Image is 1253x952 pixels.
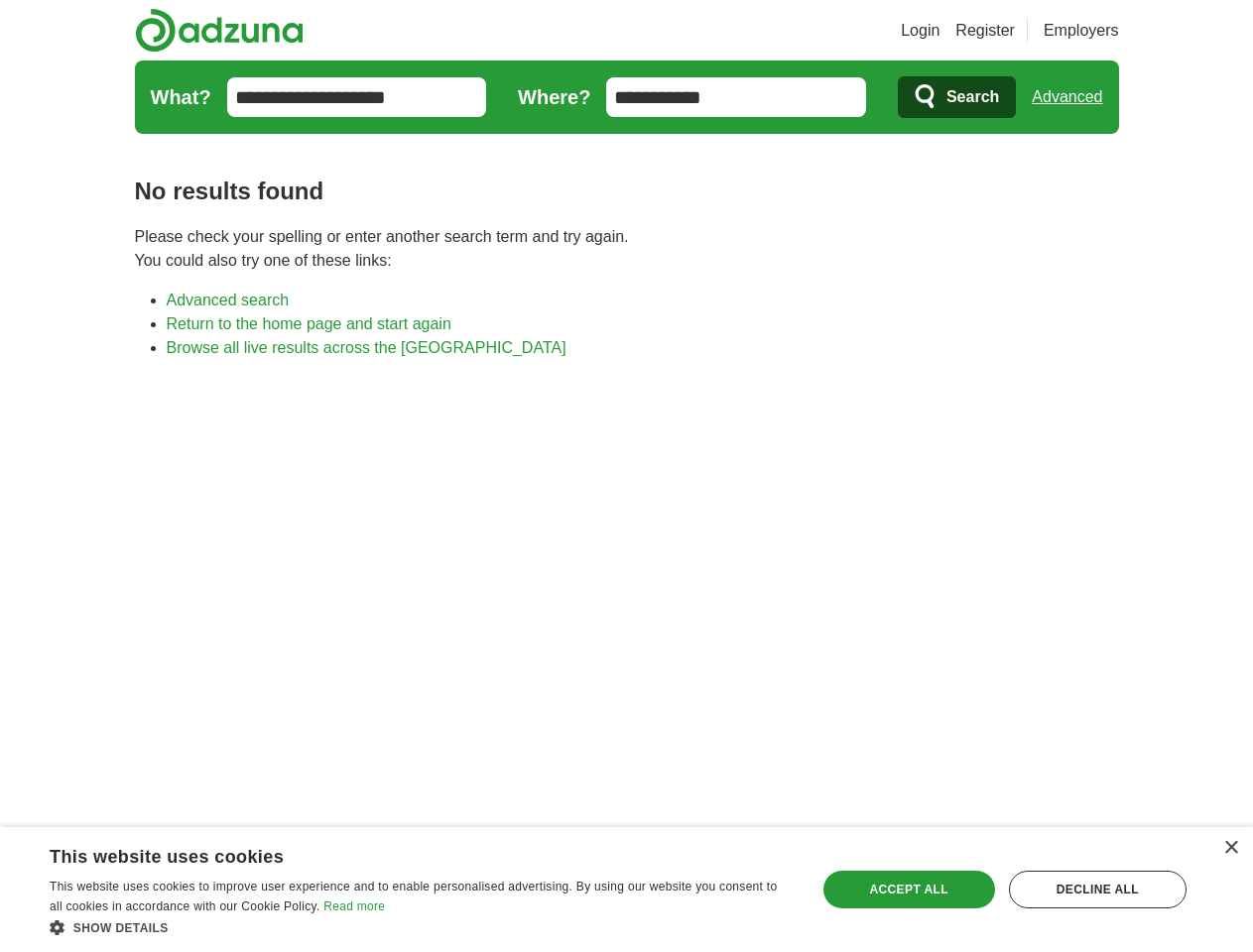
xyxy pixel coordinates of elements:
span: Show details [73,921,169,935]
a: Employers [1044,19,1119,43]
a: Read more, opens a new window [323,899,385,913]
div: This website uses cookies [50,839,743,869]
button: Search [898,76,1016,118]
a: Advanced search [167,292,290,308]
div: Close [1223,841,1238,856]
a: Return to the home page and start again [167,315,451,332]
a: Login [901,19,940,43]
span: This website uses cookies to improve user experience and to enable personalised advertising. By u... [50,880,777,913]
a: Advanced [1032,77,1102,117]
div: Decline all [1009,871,1187,908]
h1: No results found [135,174,1119,209]
div: Show details [50,917,793,937]
img: Adzuna logo [135,8,304,53]
label: What? [151,82,211,112]
p: Please check your spelling or enter another search term and try again. You could also try one of ... [135,225,1119,273]
label: Where? [518,82,590,112]
a: Register [955,19,1015,43]
a: Browse all live results across the [GEOGRAPHIC_DATA] [167,339,566,356]
div: Accept all [823,871,995,908]
span: Search [946,77,999,117]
